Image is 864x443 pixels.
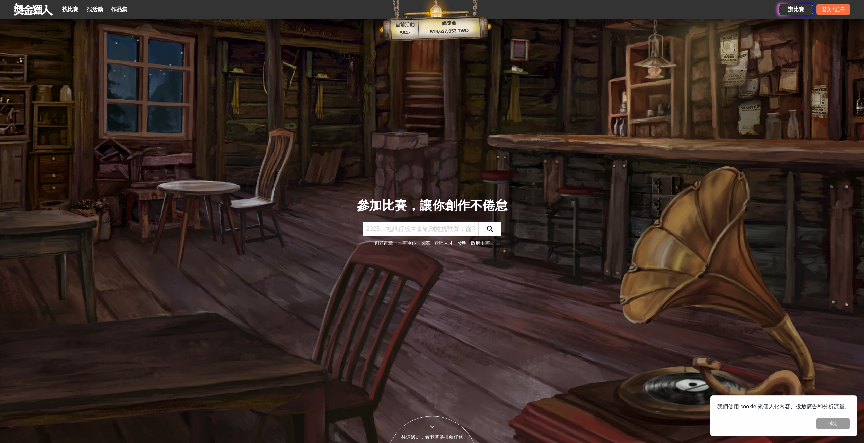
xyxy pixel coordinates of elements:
[108,5,130,14] a: 作品集
[816,4,850,15] div: 登入 / 註冊
[398,240,417,246] a: 主辦單位
[457,240,467,246] a: 發明
[419,26,480,36] p: 519,627,053 TWD
[779,4,813,15] a: 辦比賽
[717,404,850,409] span: 我們使用 cookie 來個人化內容、投放廣告和分析流量。
[84,5,106,14] a: 找活動
[391,21,419,29] p: 目前活動
[363,222,478,236] input: 2025土地銀行校園金融創意挑戰賽：從你出發 開啟智慧金融新頁
[418,19,480,28] p: 總獎金
[387,433,478,441] div: 往這邊走，看老闆娘推薦任務
[374,240,393,246] a: 創意能量
[816,418,850,429] button: 確定
[391,29,419,37] p: 584 ▴
[421,240,430,246] a: 國際
[357,196,508,215] div: 參加比賽，讓你創作不倦怠
[471,240,490,246] a: 政府主辦
[434,240,453,246] a: 歌唱人才
[59,5,81,14] a: 找比賽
